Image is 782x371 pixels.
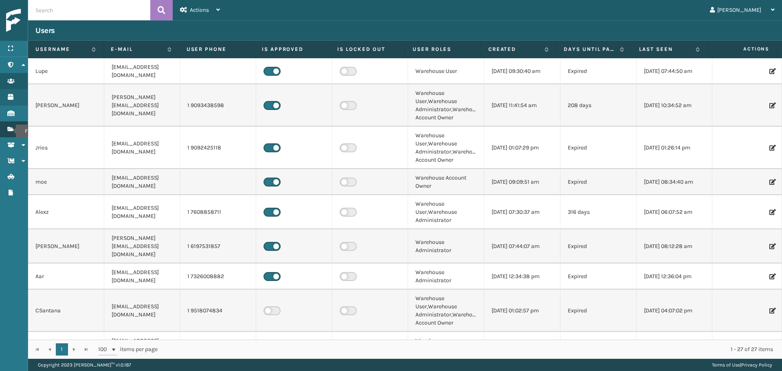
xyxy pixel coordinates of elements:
[38,359,131,371] p: Copyright 2023 [PERSON_NAME]™ v 1.0.187
[104,84,180,127] td: [PERSON_NAME][EMAIL_ADDRESS][DOMAIN_NAME]
[28,290,104,332] td: CSantana
[560,127,637,169] td: Expired
[408,169,484,195] td: Warehouse Account Owner
[180,195,256,229] td: 1 7608858711
[408,84,484,127] td: Warehouse User,Warehouse Administrator,Warehouse Account Owner
[637,127,713,169] td: [DATE] 01:26:14 pm
[769,274,774,279] i: Edit
[484,127,560,169] td: [DATE] 01:07:29 pm
[104,263,180,290] td: [EMAIL_ADDRESS][DOMAIN_NAME]
[769,244,774,249] i: Edit
[35,46,88,53] label: Username
[769,68,774,74] i: Edit
[98,343,158,356] span: items per page
[484,229,560,263] td: [DATE] 07:44:07 am
[408,127,484,169] td: Warehouse User,Warehouse Administrator,Warehouse Account Owner
[560,290,637,332] td: Expired
[741,362,772,368] a: Privacy Policy
[262,46,322,53] label: Is Approved
[337,46,398,53] label: Is Locked Out
[484,169,560,195] td: [DATE] 09:09:51 am
[6,9,79,32] img: logo
[712,359,772,371] div: |
[769,209,774,215] i: Edit
[104,169,180,195] td: [EMAIL_ADDRESS][DOMAIN_NAME]
[28,58,104,84] td: Lupe
[484,84,560,127] td: [DATE] 11:41:54 am
[35,26,55,35] h3: Users
[560,229,637,263] td: Expired
[104,58,180,84] td: [EMAIL_ADDRESS][DOMAIN_NAME]
[180,263,256,290] td: 1 7326008882
[484,263,560,290] td: [DATE] 12:34:38 pm
[28,127,104,169] td: Jrios
[560,58,637,84] td: Expired
[564,46,616,53] label: Days until password expires
[28,229,104,263] td: [PERSON_NAME]
[408,332,484,358] td: Warehouse Administrator
[560,332,637,358] td: 253 days
[488,46,540,53] label: Created
[408,290,484,332] td: Warehouse User,Warehouse Administrator,Warehouse Account Owner
[190,7,209,13] span: Actions
[408,195,484,229] td: Warehouse User,Warehouse Administrator
[180,84,256,127] td: 1 9093438598
[637,169,713,195] td: [DATE] 08:34:40 am
[769,103,774,108] i: Edit
[769,308,774,314] i: Edit
[180,229,256,263] td: 1 6197531857
[637,263,713,290] td: [DATE] 12:36:04 pm
[104,127,180,169] td: [EMAIL_ADDRESS][DOMAIN_NAME]
[28,332,104,358] td: WarehouseAPIWest
[28,169,104,195] td: moe
[637,195,713,229] td: [DATE] 06:07:52 am
[104,290,180,332] td: [EMAIL_ADDRESS][DOMAIN_NAME]
[710,42,774,56] span: Actions
[180,332,256,358] td: 1 3479892529
[104,195,180,229] td: [EMAIL_ADDRESS][DOMAIN_NAME]
[408,263,484,290] td: Warehouse Administrator
[637,58,713,84] td: [DATE] 07:44:50 am
[560,263,637,290] td: Expired
[484,332,560,358] td: [DATE] 09:23:52 am
[639,46,691,53] label: Last Seen
[637,84,713,127] td: [DATE] 10:34:52 am
[180,290,256,332] td: 1 9518074834
[560,169,637,195] td: Expired
[637,332,713,358] td: [DATE] 04:07:02 pm
[104,229,180,263] td: [PERSON_NAME][EMAIL_ADDRESS][DOMAIN_NAME]
[187,46,247,53] label: User phone
[560,195,637,229] td: 316 days
[408,229,484,263] td: Warehouse Administrator
[484,290,560,332] td: [DATE] 01:02:57 pm
[637,229,713,263] td: [DATE] 08:12:28 am
[98,345,110,353] span: 100
[56,343,68,356] a: 1
[28,84,104,127] td: [PERSON_NAME]
[408,58,484,84] td: Warehouse User
[28,263,104,290] td: Aar
[28,195,104,229] td: Alexz
[180,127,256,169] td: 1 9092425118
[560,84,637,127] td: 208 days
[413,46,473,53] label: User Roles
[769,145,774,151] i: Edit
[484,195,560,229] td: [DATE] 07:30:37 am
[104,332,180,358] td: [EMAIL_ADDRESS][DOMAIN_NAME]
[169,345,773,353] div: 1 - 27 of 27 items
[637,290,713,332] td: [DATE] 04:07:02 pm
[111,46,163,53] label: E-mail
[484,58,560,84] td: [DATE] 09:30:40 am
[769,179,774,185] i: Edit
[712,362,740,368] a: Terms of Use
